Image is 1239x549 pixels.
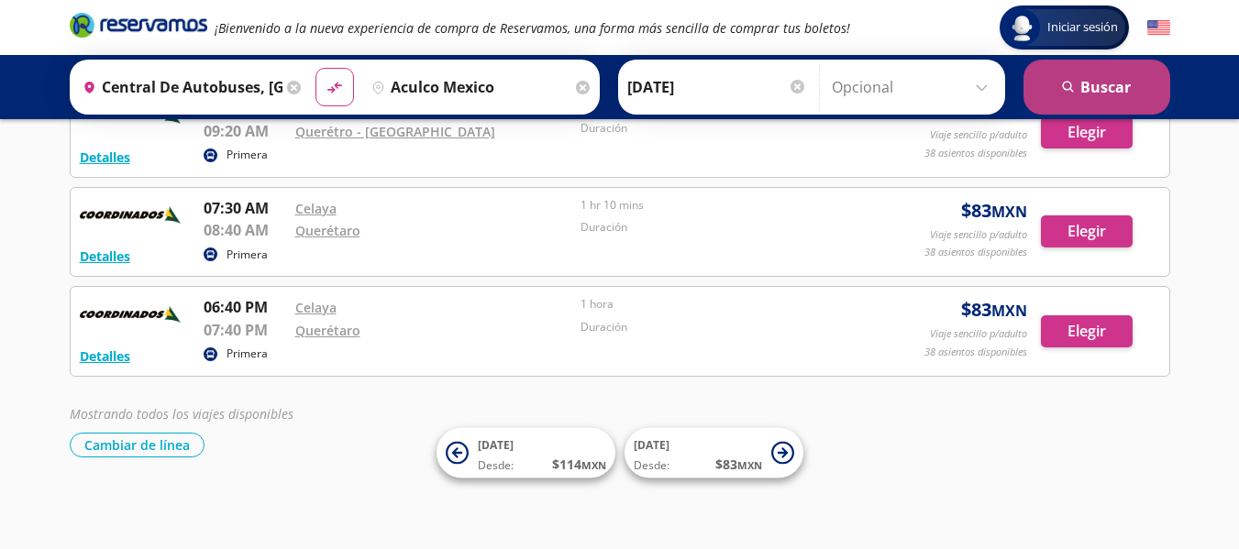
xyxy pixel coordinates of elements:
[478,437,514,453] span: [DATE]
[70,11,207,44] a: Brand Logo
[70,433,205,457] button: Cambiar de línea
[437,428,615,478] button: [DATE]Desde:$114MXN
[295,299,337,316] a: Celaya
[924,245,1027,260] p: 38 asientos disponibles
[991,301,1027,321] small: MXN
[295,322,360,339] a: Querétaro
[80,247,130,266] button: Detalles
[478,457,514,474] span: Desde:
[961,197,1027,225] span: $ 83
[627,64,807,110] input: Elegir Fecha
[204,219,286,241] p: 08:40 AM
[715,455,762,474] span: $ 83
[930,127,1027,143] p: Viaje sencillo p/adulto
[204,296,286,318] p: 06:40 PM
[1147,16,1170,39] button: English
[924,146,1027,161] p: 38 asientos disponibles
[70,405,293,423] em: Mostrando todos los viajes disponibles
[930,227,1027,243] p: Viaje sencillo p/adulto
[634,457,669,474] span: Desde:
[80,296,181,333] img: RESERVAMOS
[991,202,1027,222] small: MXN
[1023,60,1170,115] button: Buscar
[634,437,669,453] span: [DATE]
[75,64,282,110] input: Buscar Origen
[295,200,337,217] a: Celaya
[80,197,181,234] img: RESERVAMOS
[930,326,1027,342] p: Viaje sencillo p/adulto
[581,458,606,472] small: MXN
[227,247,268,263] p: Primera
[204,197,286,219] p: 07:30 AM
[295,123,495,140] a: Querétro - [GEOGRAPHIC_DATA]
[227,147,268,163] p: Primera
[80,148,130,167] button: Detalles
[1041,315,1133,347] button: Elegir
[737,458,762,472] small: MXN
[364,64,571,110] input: Buscar Destino
[581,219,857,236] p: Duración
[1041,116,1133,148] button: Elegir
[1041,215,1133,247] button: Elegir
[961,296,1027,324] span: $ 83
[581,197,857,214] p: 1 hr 10 mins
[832,64,996,110] input: Opcional
[215,19,850,37] em: ¡Bienvenido a la nueva experiencia de compra de Reservamos, una forma más sencilla de comprar tus...
[80,346,130,366] button: Detalles
[70,11,207,38] i: Brand Logo
[552,455,606,474] span: $ 114
[227,346,268,362] p: Primera
[924,345,1027,360] p: 38 asientos disponibles
[295,222,360,239] a: Querétaro
[581,296,857,313] p: 1 hora
[1040,18,1125,37] span: Iniciar sesión
[204,319,286,341] p: 07:40 PM
[581,120,857,137] p: Duración
[204,120,286,142] p: 09:20 AM
[581,319,857,335] p: Duración
[625,428,803,478] button: [DATE]Desde:$83MXN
